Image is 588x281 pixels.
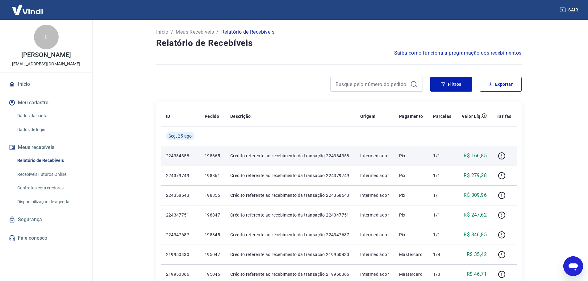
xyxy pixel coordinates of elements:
p: R$ 35,42 [467,251,487,258]
p: Pedido [205,113,219,119]
span: Seg, 25 ago [169,133,192,139]
a: Disponibilização de agenda [15,196,85,208]
p: 1/4 [433,251,452,258]
p: Mastercard [399,271,423,277]
input: Busque pelo número do pedido [336,80,408,89]
a: Início [156,28,169,36]
p: 1/1 [433,232,452,238]
p: / [171,28,173,36]
p: / [216,28,219,36]
p: Intermediador [360,271,389,277]
p: Parcelas [433,113,451,119]
p: Pix [399,212,423,218]
p: Intermediador [360,251,389,258]
button: Meus recebíveis [7,141,85,154]
p: 198845 [205,232,220,238]
a: Saiba como funciona a programação dos recebimentos [394,49,522,57]
p: [PERSON_NAME] [21,52,71,58]
p: Origem [360,113,375,119]
p: 224347687 [166,232,195,238]
p: R$ 279,28 [464,172,487,179]
p: 198847 [205,212,220,218]
iframe: Botão para abrir a janela de mensagens [563,256,583,276]
a: Relatório de Recebíveis [15,154,85,167]
p: 198855 [205,192,220,198]
p: Pix [399,172,423,179]
div: E [34,25,59,49]
button: Sair [558,4,581,16]
p: 1/3 [433,271,452,277]
p: [EMAIL_ADDRESS][DOMAIN_NAME] [12,61,80,67]
p: Tarifas [497,113,511,119]
p: 198865 [205,153,220,159]
p: 195047 [205,251,220,258]
button: Exportar [480,77,522,92]
p: Intermediador [360,192,389,198]
p: Pix [399,192,423,198]
p: Descrição [230,113,251,119]
p: 1/1 [433,212,452,218]
p: 198861 [205,172,220,179]
p: Crédito referente ao recebimento da transação 224358543 [230,192,350,198]
p: Pix [399,232,423,238]
p: 219950430 [166,251,195,258]
p: 1/1 [433,192,452,198]
a: Segurança [7,213,85,226]
p: Intermediador [360,172,389,179]
h4: Relatório de Recebíveis [156,37,522,49]
p: Crédito referente ao recebimento da transação 219950430 [230,251,350,258]
p: 224347751 [166,212,195,218]
a: Início [7,77,85,91]
p: Crédito referente ao recebimento da transação 224379749 [230,172,350,179]
a: Fale conosco [7,231,85,245]
p: 195045 [205,271,220,277]
p: Mastercard [399,251,423,258]
a: Contratos com credores [15,182,85,194]
a: Dados de login [15,123,85,136]
p: ID [166,113,170,119]
p: 224358543 [166,192,195,198]
p: Crédito referente ao recebimento da transação 224347687 [230,232,350,238]
p: Valor Líq. [462,113,482,119]
p: R$ 309,96 [464,192,487,199]
p: R$ 346,85 [464,231,487,238]
p: R$ 166,85 [464,152,487,159]
p: Intermediador [360,153,389,159]
a: Meus Recebíveis [176,28,214,36]
p: R$ 247,62 [464,211,487,219]
p: Crédito referente ao recebimento da transação 224384358 [230,153,350,159]
p: R$ 46,71 [467,271,487,278]
button: Meu cadastro [7,96,85,110]
p: Crédito referente ao recebimento da transação 224347751 [230,212,350,218]
p: Pagamento [399,113,423,119]
p: 1/1 [433,153,452,159]
p: 1/1 [433,172,452,179]
img: Vindi [7,0,48,19]
button: Filtros [430,77,472,92]
p: Relatório de Recebíveis [221,28,274,36]
p: 224379749 [166,172,195,179]
a: Dados da conta [15,110,85,122]
p: Intermediador [360,232,389,238]
p: 219950366 [166,271,195,277]
p: Pix [399,153,423,159]
p: Crédito referente ao recebimento da transação 219950366 [230,271,350,277]
p: 224384358 [166,153,195,159]
a: Recebíveis Futuros Online [15,168,85,181]
p: Intermediador [360,212,389,218]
